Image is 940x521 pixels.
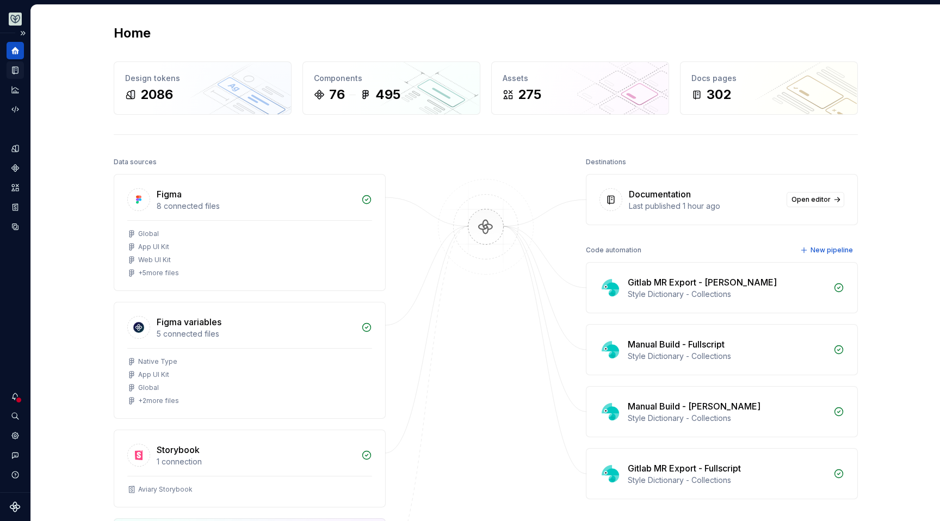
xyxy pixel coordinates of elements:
button: Search ⌘K [7,407,24,425]
div: Destinations [586,154,626,170]
a: Figma variables5 connected filesNative TypeApp UI KitGlobal+2more files [114,302,386,419]
div: Style Dictionary - Collections [628,351,827,362]
a: Code automation [7,101,24,118]
button: Notifications [7,388,24,405]
a: Docs pages302 [680,61,858,115]
div: App UI Kit [138,370,169,379]
div: Design tokens [125,73,280,84]
a: Components [7,159,24,177]
div: Assets [503,73,658,84]
a: Documentation [7,61,24,79]
a: Storybook stories [7,199,24,216]
div: 1 connection [157,456,355,467]
div: Web UI Kit [138,256,171,264]
a: Assets [7,179,24,196]
a: Data sources [7,218,24,235]
button: New pipeline [797,243,858,258]
div: 5 connected files [157,328,355,339]
div: Global [138,230,159,238]
div: Gitlab MR Export - [PERSON_NAME] [628,276,777,289]
div: Documentation [629,188,691,201]
a: Storybook1 connectionAviary Storybook [114,430,386,507]
span: New pipeline [811,246,853,255]
div: Style Dictionary - Collections [628,289,827,300]
a: Design tokens [7,140,24,157]
div: Figma [157,188,182,201]
a: Home [7,42,24,59]
div: Gitlab MR Export - Fullscript [628,462,741,475]
div: Aviary Storybook [138,485,193,494]
svg: Supernova Logo [10,501,21,512]
div: Code automation [586,243,641,258]
div: Manual Build - [PERSON_NAME] [628,400,760,413]
div: Storybook [157,443,200,456]
div: Style Dictionary - Collections [628,413,827,424]
div: App UI Kit [138,243,169,251]
a: Figma8 connected filesGlobalApp UI KitWeb UI Kit+5more files [114,174,386,291]
a: Analytics [7,81,24,98]
a: Settings [7,427,24,444]
div: Native Type [138,357,177,366]
h2: Home [114,24,151,42]
div: 2086 [140,86,173,103]
a: Assets275 [491,61,669,115]
img: 256e2c79-9abd-4d59-8978-03feab5a3943.png [9,13,22,26]
button: Contact support [7,446,24,464]
div: Manual Build - Fullscript [628,338,725,351]
div: Data sources [114,154,157,170]
a: Components76495 [302,61,480,115]
div: Last published 1 hour ago [629,201,780,212]
button: Expand sidebar [15,26,30,41]
div: 8 connected files [157,201,355,212]
a: Design tokens2086 [114,61,292,115]
a: Open editor [787,192,844,207]
div: 76 [329,86,345,103]
div: Docs pages [691,73,846,84]
div: 302 [707,86,731,103]
div: Components [314,73,469,84]
div: Figma variables [157,315,221,328]
div: + 2 more files [138,396,179,405]
div: 275 [518,86,541,103]
div: 495 [375,86,400,103]
div: Global [138,383,159,392]
div: Style Dictionary - Collections [628,475,827,486]
span: Open editor [791,195,831,204]
div: + 5 more files [138,269,179,277]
